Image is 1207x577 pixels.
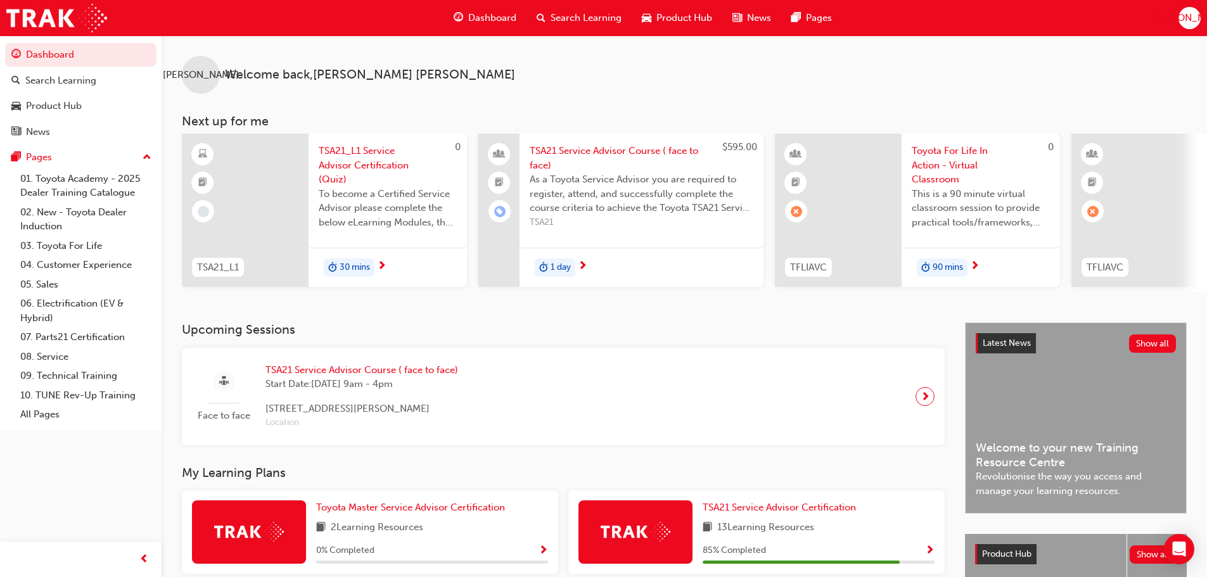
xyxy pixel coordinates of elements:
span: TSA21 [530,215,753,230]
a: 10. TUNE Rev-Up Training [15,386,156,405]
span: Latest News [983,338,1031,348]
span: guage-icon [11,49,21,61]
span: 13 Learning Resources [717,520,814,536]
a: 08. Service [15,347,156,367]
span: next-icon [921,388,930,405]
a: Toyota Master Service Advisor Certification [316,500,510,515]
a: $595.00TSA21 Service Advisor Course ( face to face)As a Toyota Service Advisor you are required t... [478,134,763,287]
span: 0 [1048,141,1054,153]
img: Trak [214,522,284,542]
span: Product Hub [982,548,1031,559]
span: Product Hub [656,11,712,25]
span: TSA21 Service Advisor Course ( face to face) [265,363,458,377]
a: 02. New - Toyota Dealer Induction [15,203,156,236]
h3: Next up for me [162,114,1207,129]
span: $595.00 [722,141,757,153]
span: news-icon [732,10,742,26]
a: 01. Toyota Academy - 2025 Dealer Training Catalogue [15,169,156,203]
a: 05. Sales [15,275,156,295]
span: Toyota Master Service Advisor Certification [316,502,505,513]
a: Product HubShow all [975,544,1177,564]
span: TSA21_L1 Service Advisor Certification (Quiz) [319,144,457,187]
a: 0TFLIAVCToyota For Life In Action - Virtual ClassroomThis is a 90 minute virtual classroom sessio... [775,134,1060,287]
span: News [747,11,771,25]
span: learningResourceType_INSTRUCTOR_LED-icon [791,146,800,163]
span: up-icon [143,149,151,166]
button: DashboardSearch LearningProduct HubNews [5,41,156,146]
a: TSA21 Service Advisor Certification [703,500,861,515]
span: This is a 90 minute virtual classroom session to provide practical tools/frameworks, behaviours a... [912,187,1050,230]
span: duration-icon [328,260,337,276]
span: 1 day [551,260,571,275]
button: [PERSON_NAME] [1178,7,1201,29]
span: Face to face [192,409,255,423]
a: Face to faceTSA21 Service Advisor Course ( face to face)Start Date:[DATE] 9am - 4pm[STREET_ADDRES... [192,358,935,435]
span: book-icon [316,520,326,536]
a: Latest NewsShow allWelcome to your new Training Resource CentreRevolutionise the way you access a... [965,322,1187,514]
a: Dashboard [5,43,156,67]
span: booktick-icon [791,175,800,191]
a: news-iconNews [722,5,781,31]
span: car-icon [11,101,21,112]
span: pages-icon [791,10,801,26]
span: [STREET_ADDRESS][PERSON_NAME] [265,402,458,416]
a: All Pages [15,405,156,424]
a: Search Learning [5,69,156,92]
span: learningRecordVerb_ABSENT-icon [1087,206,1099,217]
a: pages-iconPages [781,5,842,31]
button: Pages [5,146,156,169]
span: news-icon [11,127,21,138]
span: Start Date: [DATE] 9am - 4pm [265,377,458,391]
img: Trak [6,4,107,32]
span: book-icon [703,520,712,536]
span: Show Progress [925,545,935,557]
a: 09. Technical Training [15,366,156,386]
div: Search Learning [25,73,96,88]
span: As a Toyota Service Advisor you are required to register, attend, and successfully complete the c... [530,172,753,215]
span: TSA21_L1 [197,260,239,275]
span: learningRecordVerb_NONE-icon [198,206,209,217]
span: booktick-icon [495,175,504,191]
span: people-icon [495,146,504,163]
span: sessionType_FACE_TO_FACE-icon [219,374,229,390]
a: 0TSA21_L1TSA21_L1 Service Advisor Certification (Quiz)To become a Certified Service Advisor pleas... [182,134,467,287]
span: Welcome to your new Training Resource Centre [976,441,1176,469]
a: Product Hub [5,94,156,118]
a: search-iconSearch Learning [527,5,632,31]
img: Trak [601,522,670,542]
span: 90 mins [933,260,963,275]
div: Product Hub [26,99,82,113]
span: TFLIAVC [1087,260,1123,275]
span: 0 [455,141,461,153]
span: Search Learning [551,11,622,25]
span: learningResourceType_INSTRUCTOR_LED-icon [1088,146,1097,163]
h3: My Learning Plans [182,466,945,480]
button: Show all [1130,545,1177,564]
div: Pages [26,150,52,165]
span: learningRecordVerb_ENROLL-icon [494,206,506,217]
span: TSA21 Service Advisor Course ( face to face) [530,144,753,172]
span: next-icon [578,261,587,272]
span: Location [265,415,458,430]
span: next-icon [970,261,980,272]
span: Dashboard [468,11,516,25]
span: search-icon [11,75,20,87]
span: pages-icon [11,152,21,163]
button: Show all [1129,334,1177,353]
span: prev-icon [139,552,149,567]
span: Revolutionise the way you access and manage your learning resources. [976,469,1176,498]
span: [PERSON_NAME] [163,68,239,82]
a: 07. Parts21 Certification [15,327,156,347]
span: booktick-icon [1088,175,1097,191]
span: 0 % Completed [316,543,374,558]
span: duration-icon [921,260,930,276]
a: News [5,120,156,144]
span: 30 mins [340,260,370,275]
span: car-icon [642,10,651,26]
span: TSA21 Service Advisor Certification [703,502,856,513]
a: guage-iconDashboard [444,5,527,31]
span: Show Progress [539,545,548,557]
span: learningResourceType_ELEARNING-icon [198,146,207,163]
